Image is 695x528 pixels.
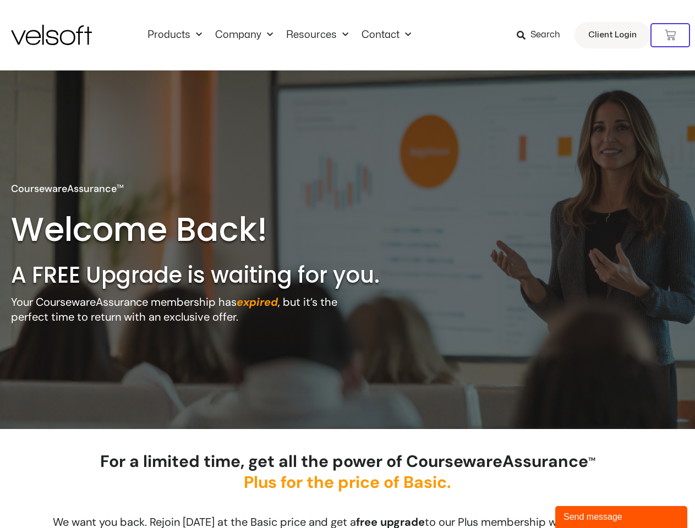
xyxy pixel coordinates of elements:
a: ContactMenu Toggle [355,29,418,41]
a: CompanyMenu Toggle [209,29,280,41]
span: Plus for the price of Basic. [244,471,451,493]
span: TM [117,183,124,190]
a: ResourcesMenu Toggle [280,29,355,41]
a: ProductsMenu Toggle [141,29,209,41]
a: Search [517,26,568,45]
span: TM [588,456,595,463]
h2: Welcome Back! [11,208,284,251]
span: Client Login [588,28,637,42]
p: Your CoursewareAssurance membership has , but it’s the perfect time to return with an exclusive o... [11,295,350,324]
strong: For a limited time, get all the power of CoursewareAssurance [100,450,595,493]
strong: expired [237,295,278,309]
p: CoursewareAssurance [11,182,124,196]
h2: A FREE Upgrade is waiting for you. [11,261,426,289]
span: Search [530,28,560,42]
a: Client Login [574,22,650,48]
iframe: chat widget [555,504,689,528]
img: Velsoft Training Materials [11,25,92,45]
nav: Menu [141,29,418,41]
